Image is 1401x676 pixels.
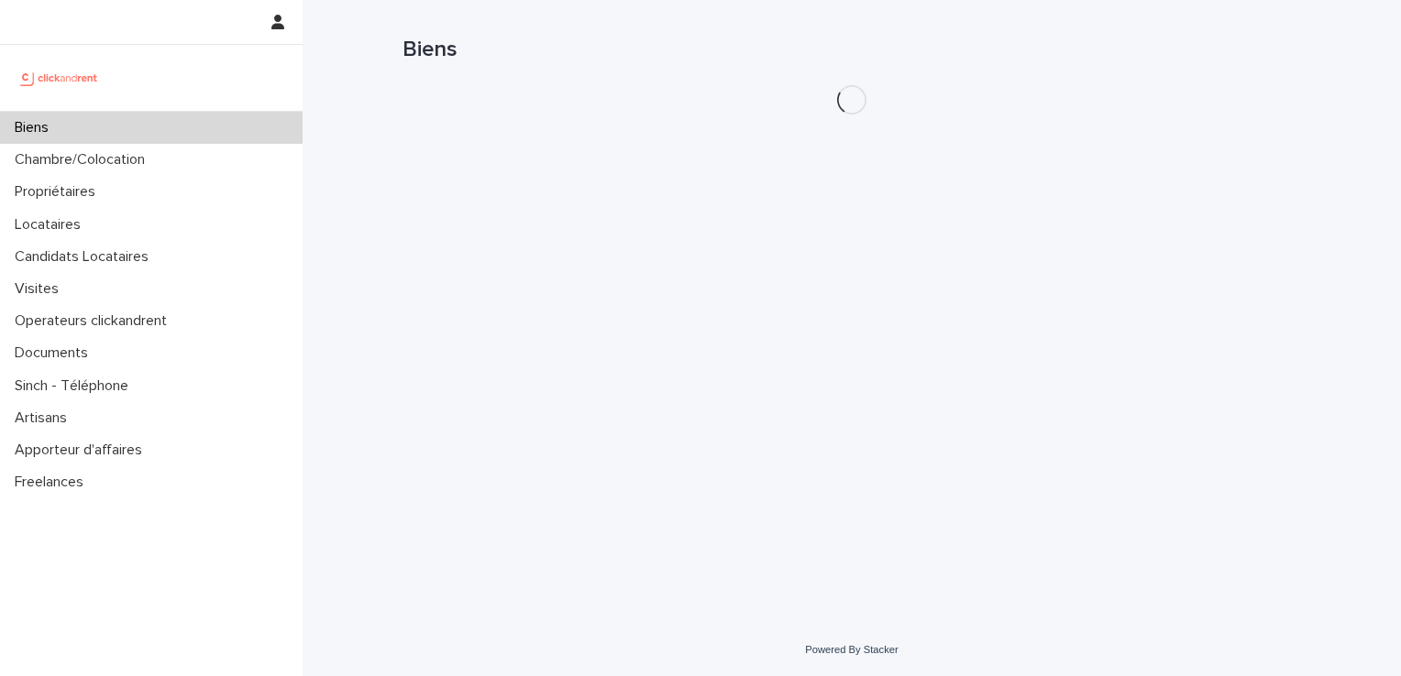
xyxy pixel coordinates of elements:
p: Candidats Locataires [7,248,163,266]
p: Documents [7,344,103,362]
p: Locataires [7,216,95,234]
p: Operateurs clickandrent [7,312,182,330]
p: Apporteur d'affaires [7,442,157,459]
p: Freelances [7,474,98,491]
a: Powered By Stacker [805,644,898,655]
h1: Biens [403,37,1301,63]
p: Sinch - Téléphone [7,377,143,395]
p: Biens [7,119,63,136]
p: Artisans [7,409,82,427]
p: Chambre/Colocation [7,151,160,169]
p: Propriétaires [7,183,110,201]
img: UCB0brd3T0yccxBKYDjQ [15,60,104,96]
p: Visites [7,280,73,298]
